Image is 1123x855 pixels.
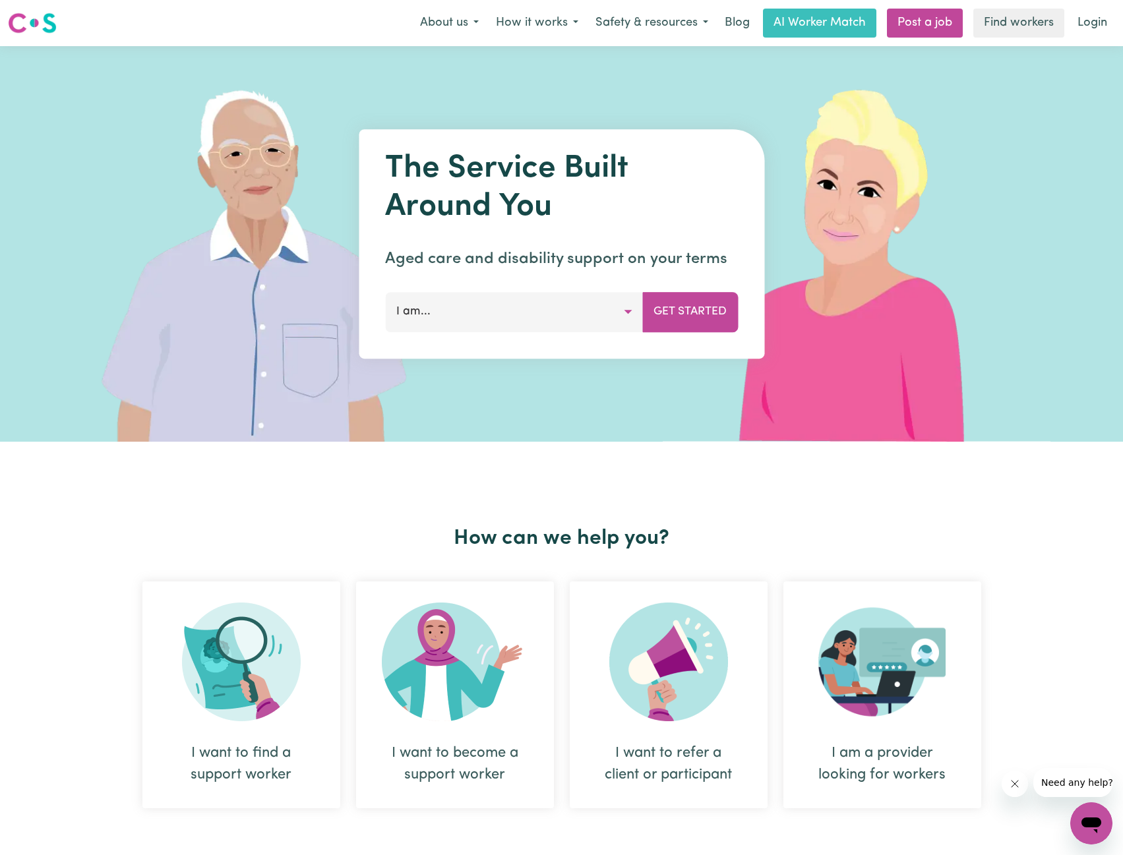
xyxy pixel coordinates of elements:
iframe: Message from company [1033,768,1112,797]
img: Refer [609,603,728,721]
a: Login [1070,9,1115,38]
span: Need any help? [8,9,80,20]
iframe: Close message [1002,771,1028,797]
button: About us [411,9,487,37]
div: I am a provider looking for workers [783,581,981,808]
p: Aged care and disability support on your terms [385,247,738,271]
iframe: Button to launch messaging window [1070,802,1112,844]
a: AI Worker Match [763,9,876,38]
div: I want to find a support worker [174,742,309,786]
div: I want to refer a client or participant [601,742,736,786]
div: I am a provider looking for workers [815,742,950,786]
button: How it works [487,9,587,37]
a: Post a job [887,9,963,38]
div: I want to find a support worker [142,581,340,808]
img: Search [182,603,301,721]
div: I want to become a support worker [356,581,554,808]
button: Get Started [642,292,738,332]
a: Find workers [973,9,1064,38]
h1: The Service Built Around You [385,150,738,226]
button: Safety & resources [587,9,717,37]
img: Become Worker [382,603,528,721]
button: I am... [385,292,643,332]
h2: How can we help you? [135,526,989,551]
div: I want to refer a client or participant [570,581,768,808]
a: Careseekers logo [8,8,57,38]
div: I want to become a support worker [388,742,522,786]
img: Provider [818,603,946,721]
img: Careseekers logo [8,11,57,35]
a: Blog [717,9,758,38]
